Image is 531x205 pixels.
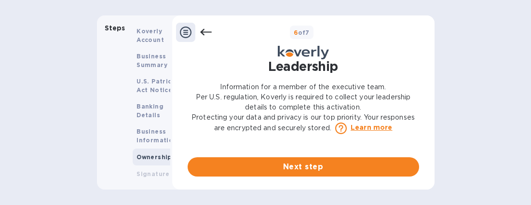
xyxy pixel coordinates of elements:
b: Ownership [136,153,172,161]
b: Signature [136,170,170,178]
b: of 7 [294,29,310,36]
b: Koverly Account [136,27,164,43]
b: U.S. Patriot Act Notice [136,78,176,94]
p: Information for a member of the executive team. Per U.S. regulation, Koverly is required to colle... [188,82,419,134]
b: Business Information [136,128,177,144]
a: Learn more [351,123,393,132]
span: Next step [195,161,411,173]
button: Next step [188,157,419,177]
span: 6 [294,29,298,36]
h1: Leadership [268,54,338,78]
b: Business Summary [136,53,167,68]
b: Steps [105,24,125,32]
b: Banking Details [136,103,163,119]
